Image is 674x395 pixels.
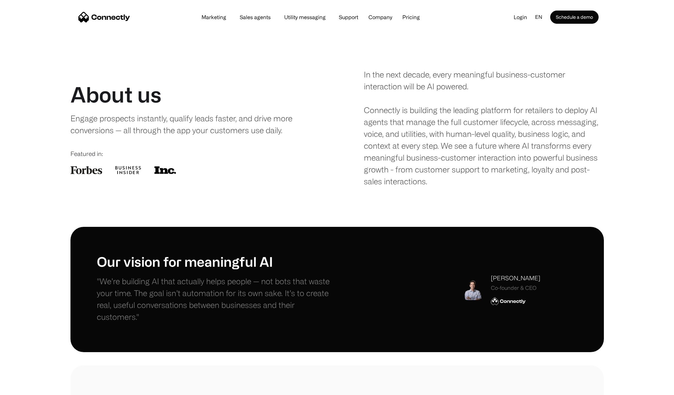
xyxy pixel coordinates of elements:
div: Engage prospects instantly, qualify leads faster, and drive more conversions — all through the ap... [70,112,299,136]
p: "We’re building AI that actually helps people — not bots that waste your time. The goal isn’t aut... [97,275,337,323]
div: en [535,12,542,22]
div: Featured in: [70,149,310,158]
a: home [78,12,130,22]
div: en [532,12,550,22]
a: Sales agents [234,15,276,20]
div: Company [368,13,392,22]
h1: Our vision for meaningful AI [97,253,337,270]
div: In the next decade, every meaningful business-customer interaction will be AI powered. Connectly ... [364,69,604,187]
a: Pricing [397,15,425,20]
aside: Language selected: English [7,383,40,393]
div: Company [366,13,394,22]
a: Support [334,15,364,20]
a: Schedule a demo [550,11,599,24]
a: Marketing [196,15,231,20]
h1: About us [70,82,161,107]
ul: Language list [13,383,40,393]
div: Co-founder & CEO [491,284,540,292]
a: Utility messaging [279,15,331,20]
div: [PERSON_NAME] [491,274,540,283]
a: Login [508,12,532,22]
